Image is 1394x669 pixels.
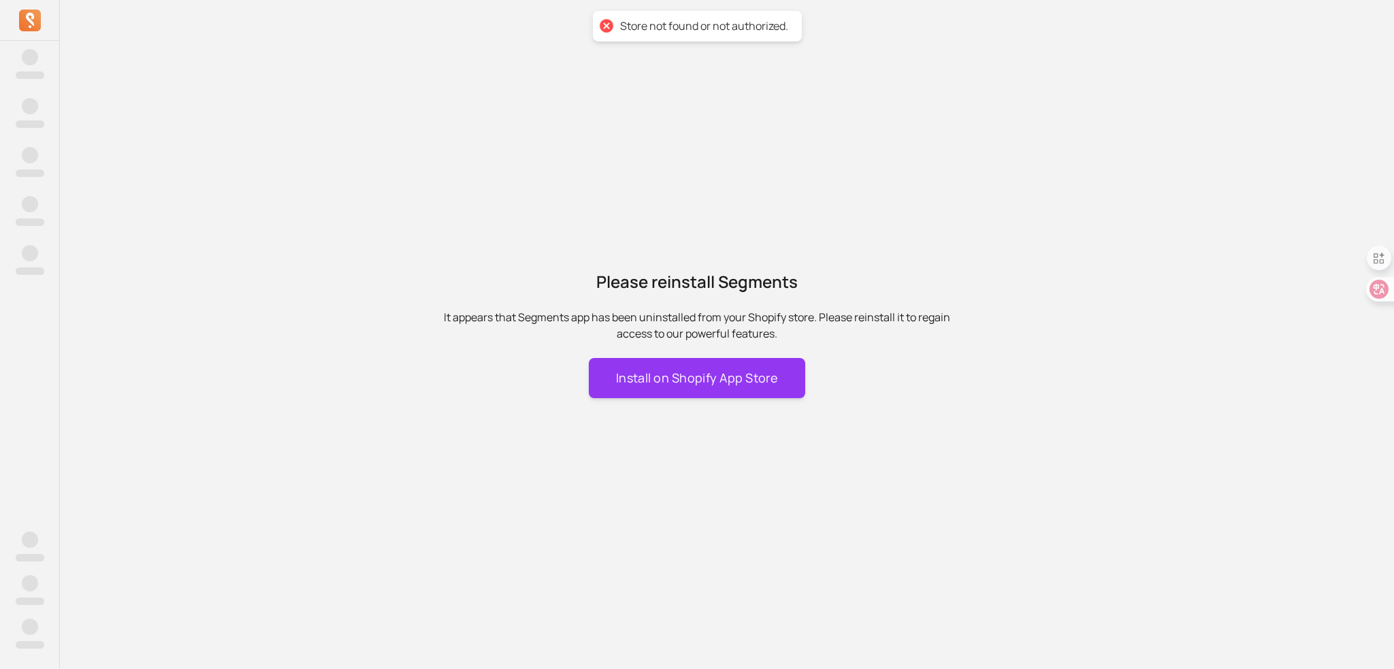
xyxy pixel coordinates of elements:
[22,245,38,261] span: ‌
[16,120,44,128] span: ‌
[16,218,44,226] span: ‌
[16,267,44,275] span: ‌
[436,309,958,342] p: It appears that Segments app has been uninstalled from your Shopify store. Please reinstall it to...
[22,619,38,635] span: ‌
[436,271,958,293] h1: Please reinstall Segments
[22,147,38,163] span: ‌
[16,554,44,561] span: ‌
[620,19,788,33] div: Store not found or not authorized.
[22,532,38,548] span: ‌
[22,575,38,591] span: ‌
[16,71,44,79] span: ‌
[16,641,44,649] span: ‌
[22,98,38,114] span: ‌
[22,196,38,212] span: ‌
[22,49,38,65] span: ‌
[589,358,805,398] button: Install on Shopify App Store
[16,169,44,177] span: ‌
[16,598,44,605] span: ‌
